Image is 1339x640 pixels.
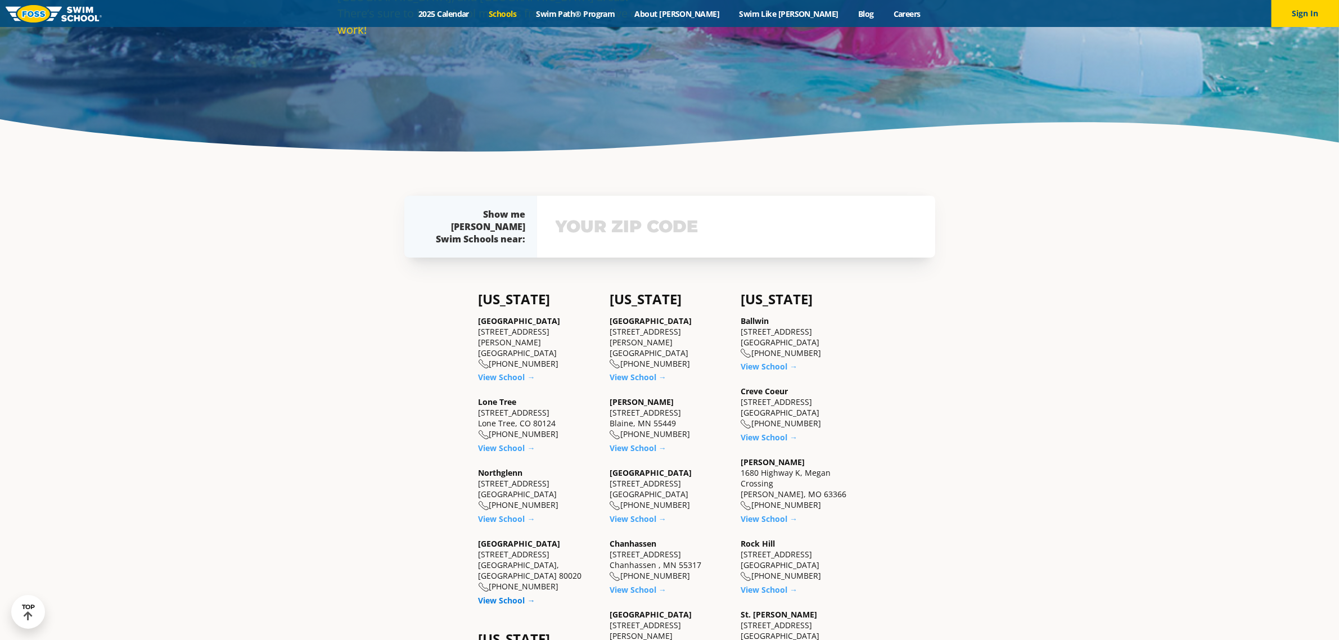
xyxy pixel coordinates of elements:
[741,513,797,524] a: View School →
[479,513,535,524] a: View School →
[610,538,656,549] a: Chanhassen
[741,538,775,549] a: Rock Hill
[479,291,598,307] h4: [US_STATE]
[729,8,849,19] a: Swim Like [PERSON_NAME]
[625,8,729,19] a: About [PERSON_NAME]
[479,396,517,407] a: Lone Tree
[610,291,729,307] h4: [US_STATE]
[610,467,729,511] div: [STREET_ADDRESS] [GEOGRAPHIC_DATA] [PHONE_NUMBER]
[610,467,692,478] a: [GEOGRAPHIC_DATA]
[741,316,860,359] div: [STREET_ADDRESS] [GEOGRAPHIC_DATA] [PHONE_NUMBER]
[610,538,729,582] div: [STREET_ADDRESS] Chanhassen , MN 55317 [PHONE_NUMBER]
[741,386,860,429] div: [STREET_ADDRESS] [GEOGRAPHIC_DATA] [PHONE_NUMBER]
[741,361,797,372] a: View School →
[741,457,860,511] div: 1680 Highway K, Megan Crossing [PERSON_NAME], MO 63366 [PHONE_NUMBER]
[479,467,598,511] div: [STREET_ADDRESS] [GEOGRAPHIC_DATA] [PHONE_NUMBER]
[610,372,666,382] a: View School →
[610,396,674,407] a: [PERSON_NAME]
[610,316,729,369] div: [STREET_ADDRESS][PERSON_NAME] [GEOGRAPHIC_DATA] [PHONE_NUMBER]
[479,583,489,592] img: location-phone-o-icon.svg
[526,8,625,19] a: Swim Path® Program
[479,396,598,440] div: [STREET_ADDRESS] Lone Tree, CO 80124 [PHONE_NUMBER]
[741,432,797,443] a: View School →
[6,5,102,22] img: FOSS Swim School Logo
[553,210,919,243] input: YOUR ZIP CODE
[610,513,666,524] a: View School →
[479,538,561,549] a: [GEOGRAPHIC_DATA]
[610,316,692,326] a: [GEOGRAPHIC_DATA]
[479,538,598,592] div: [STREET_ADDRESS] [GEOGRAPHIC_DATA], [GEOGRAPHIC_DATA] 80020 [PHONE_NUMBER]
[610,396,729,440] div: [STREET_ADDRESS] Blaine, MN 55449 [PHONE_NUMBER]
[409,8,479,19] a: 2025 Calendar
[741,349,751,358] img: location-phone-o-icon.svg
[479,372,535,382] a: View School →
[479,595,535,606] a: View School →
[741,609,817,620] a: St. [PERSON_NAME]
[610,584,666,595] a: View School →
[610,443,666,453] a: View School →
[741,457,805,467] a: [PERSON_NAME]
[741,291,860,307] h4: [US_STATE]
[427,208,526,245] div: Show me [PERSON_NAME] Swim Schools near:
[479,443,535,453] a: View School →
[610,609,692,620] a: [GEOGRAPHIC_DATA]
[479,501,489,511] img: location-phone-o-icon.svg
[479,359,489,369] img: location-phone-o-icon.svg
[479,430,489,440] img: location-phone-o-icon.svg
[883,8,930,19] a: Careers
[610,430,620,440] img: location-phone-o-icon.svg
[741,538,860,582] div: [STREET_ADDRESS] [GEOGRAPHIC_DATA] [PHONE_NUMBER]
[479,8,526,19] a: Schools
[22,603,35,621] div: TOP
[479,316,561,326] a: [GEOGRAPHIC_DATA]
[610,501,620,511] img: location-phone-o-icon.svg
[741,316,769,326] a: Ballwin
[741,420,751,429] img: location-phone-o-icon.svg
[741,501,751,511] img: location-phone-o-icon.svg
[848,8,883,19] a: Blog
[741,386,788,396] a: Creve Coeur
[741,572,751,582] img: location-phone-o-icon.svg
[479,467,523,478] a: Northglenn
[610,359,620,369] img: location-phone-o-icon.svg
[479,316,598,369] div: [STREET_ADDRESS][PERSON_NAME] [GEOGRAPHIC_DATA] [PHONE_NUMBER]
[610,572,620,582] img: location-phone-o-icon.svg
[741,584,797,595] a: View School →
